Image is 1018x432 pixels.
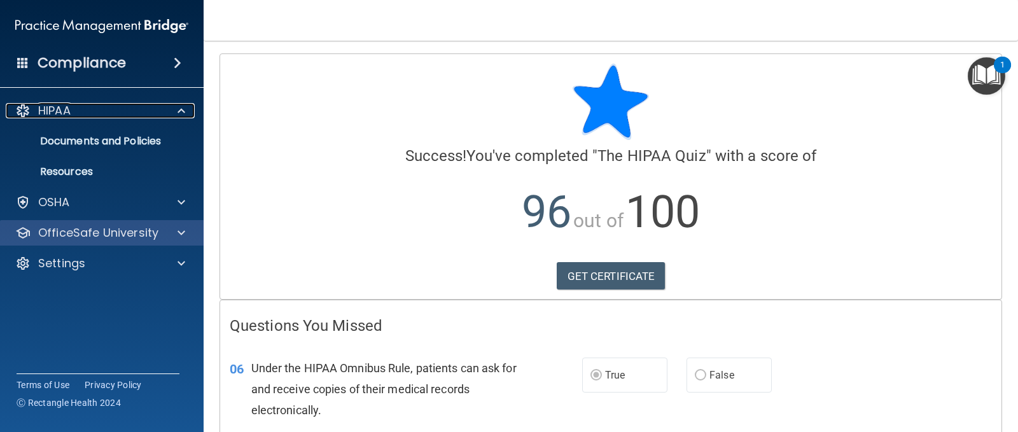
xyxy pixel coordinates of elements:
[8,135,182,148] p: Documents and Policies
[15,195,185,210] a: OSHA
[597,147,706,165] span: The HIPAA Quiz
[15,13,188,39] img: PMB logo
[590,371,602,380] input: True
[625,186,700,238] span: 100
[38,195,70,210] p: OSHA
[522,186,571,238] span: 96
[605,369,625,381] span: True
[38,103,71,118] p: HIPAA
[17,379,69,391] a: Terms of Use
[15,103,185,118] a: HIPAA
[230,148,992,164] h4: You've completed " " with a score of
[17,396,121,409] span: Ⓒ Rectangle Health 2024
[230,317,992,334] h4: Questions You Missed
[251,361,517,417] span: Under the HIPAA Omnibus Rule, patients can ask for and receive copies of their medical records el...
[1000,65,1005,81] div: 1
[968,57,1005,95] button: Open Resource Center, 1 new notification
[38,54,126,72] h4: Compliance
[709,369,734,381] span: False
[15,256,185,271] a: Settings
[38,256,85,271] p: Settings
[85,379,142,391] a: Privacy Policy
[8,165,182,178] p: Resources
[405,147,467,165] span: Success!
[557,262,666,290] a: GET CERTIFICATE
[15,225,185,240] a: OfficeSafe University
[573,64,649,140] img: blue-star-rounded.9d042014.png
[230,361,244,377] span: 06
[38,225,158,240] p: OfficeSafe University
[573,209,624,232] span: out of
[695,371,706,380] input: False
